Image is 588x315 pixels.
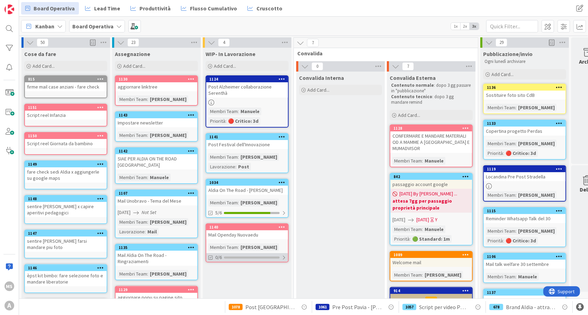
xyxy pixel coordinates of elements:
[24,230,107,259] a: 1147sentire [PERSON_NAME] farsi mandare piu foto
[115,111,198,142] a: 1143Impostare newsletterMembri Team:[PERSON_NAME]
[256,4,282,12] span: Cruscotto
[28,133,107,138] div: 1150
[123,63,145,69] span: Add Card...
[25,82,107,91] div: firme mail case anziani - fare check
[119,77,197,82] div: 1130
[391,94,432,100] strong: Contenuto tecnico
[483,253,566,283] a: 1106Mail talk welfare 30 settembreMembri Team:Manuele
[484,166,566,181] div: 1119Locandina Pre Post Stradella
[392,197,470,211] b: attesa 7gg per passaggio proprietà principale
[503,237,504,244] span: :
[487,121,566,126] div: 1133
[116,244,197,266] div: 1135Mail Aldia On The Road - Ringraziamenti
[390,288,472,294] div: 914
[416,216,429,223] span: [DATE]
[25,111,107,120] div: Script reel Infanzia
[118,95,147,103] div: Membri Team
[516,191,557,199] div: [PERSON_NAME]
[484,214,566,223] div: Reminder Whatsapp Talk del 30
[316,304,329,310] div: 1061
[72,23,114,30] b: Board Operativa
[24,264,107,293] a: 1146èpst kit bimbo: fare selezione foto e mandare liberatorie
[206,76,288,98] div: 1124Post Alzheimer collaborazione Serenthà
[483,120,566,160] a: 1133Copertina progetto PerdasMembri Team:[PERSON_NAME]Priorità:🔴 Critico: 3d
[115,50,150,57] span: Assegnazione
[116,112,197,118] div: 1143
[25,237,107,252] div: sentire [PERSON_NAME] farsi mandare piu foto
[118,174,147,181] div: Membri Team
[391,82,434,88] strong: Contenuto normale
[24,160,107,189] a: 1149fare check sedi Aldia x aggiungerle su google maps
[208,243,238,251] div: Membri Team
[118,131,147,139] div: Membri Team
[515,191,516,199] span: :
[239,199,279,206] div: [PERSON_NAME]
[218,38,230,47] span: 4
[116,190,197,205] div: 1107Mail Unobravo - Tema del Mese
[118,270,147,278] div: Membri Team
[25,265,107,271] div: 1146
[28,266,107,270] div: 1146
[119,191,197,196] div: 1107
[25,133,107,148] div: 1150Script reel Giornata da bambino
[516,227,557,235] div: [PERSON_NAME]
[393,126,472,131] div: 1128
[116,112,197,127] div: 1143Impostare newsletter
[116,148,197,169] div: 1142SIAE PER ALDIA ON THE ROAD [GEOGRAPHIC_DATA]
[226,117,260,125] div: 🔴 Critico: 3d
[487,209,566,213] div: 1115
[25,76,107,91] div: 815firme mail case anziani - fare check
[116,251,197,266] div: Mail Aldia On The Road - Ringraziamenti
[506,303,555,311] span: Brand Aldia - attrattività
[34,4,75,12] span: Board Operativa
[487,290,566,295] div: 1137
[206,76,288,82] div: 1124
[25,265,107,286] div: 1146èpst kit bimbo: fare selezione foto e mandare liberatorie
[139,4,171,12] span: Produttività
[147,131,148,139] span: :
[147,174,148,181] span: :
[236,163,251,170] div: Post
[25,104,107,120] div: 1151Script reel Infanzia
[119,287,197,292] div: 1129
[410,235,452,243] div: 🟢 Standard: 1m
[390,258,472,267] div: Welcome mail
[208,117,225,125] div: Priorità
[148,218,188,226] div: [PERSON_NAME]
[390,174,472,180] div: 842
[470,23,479,30] span: 3x
[484,208,566,214] div: 1115
[206,224,288,230] div: 1140
[515,227,516,235] span: :
[206,133,289,173] a: 1141Post Festival dell'InnovazioneMembri Team:[PERSON_NAME]Lavorazione:Post
[25,167,107,183] div: fare check sedi Aldia x aggiungerle su google maps
[483,50,533,57] span: Pubblicazione/invio
[484,289,566,305] div: 1137Sfondo form welfare
[484,120,566,136] div: 1133Copertina progetto Perdas
[15,1,31,9] span: Support
[390,174,472,189] div: 842passaggio account google
[238,243,239,251] span: :
[215,209,222,216] span: 5/6
[486,149,503,157] div: Priorità
[484,84,566,91] div: 1136
[225,117,226,125] span: :
[390,125,472,131] div: 1128
[206,82,288,98] div: Post Alzheimer collaborazione Serenthà
[485,59,565,64] p: Ogni lunedì archiviare
[390,252,472,267] div: 1089Welcome mail
[24,50,56,57] span: Cose da fare
[484,260,566,269] div: Mail talk welfare 30 settembre
[147,95,148,103] span: :
[489,304,503,310] div: 678
[118,228,145,235] div: Lavorazione
[515,140,516,147] span: :
[391,83,471,94] p: : dopo 3 gg passare in "pubblicazione"
[208,153,238,161] div: Membri Team
[209,180,288,185] div: 1034
[115,189,198,238] a: 1107Mail Unobravo - Tema del Mese[DATE]Not SetMembri Team:[PERSON_NAME]Lavorazione:Mail
[516,273,539,280] div: Manuele
[206,179,288,186] div: 1034
[390,131,472,153] div: CONFERMARE E MANDARE MATERIALI OD A MAMME A [GEOGRAPHIC_DATA] E MUMADVISOR
[4,301,14,311] div: A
